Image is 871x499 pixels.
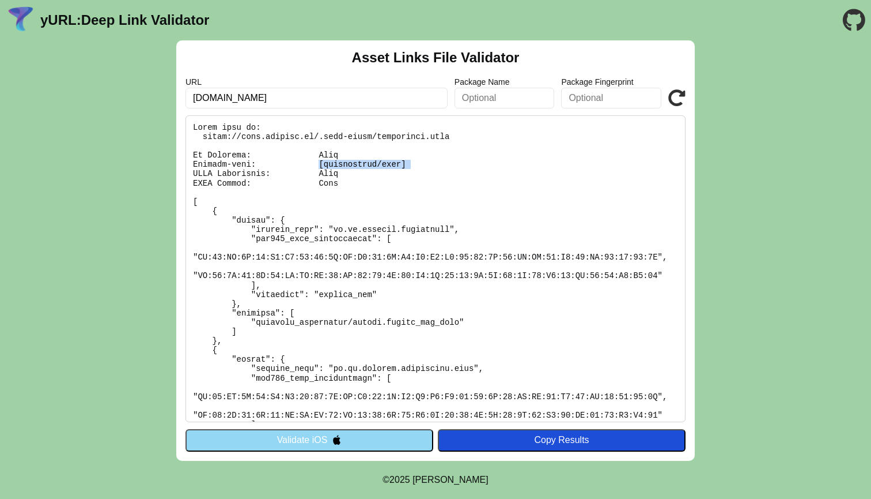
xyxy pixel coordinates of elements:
[6,5,36,35] img: yURL Logo
[383,461,488,499] footer: ©
[185,77,448,87] label: URL
[352,50,520,66] h2: Asset Links File Validator
[561,88,661,108] input: Optional
[185,429,433,451] button: Validate iOS
[332,435,342,445] img: appleIcon.svg
[561,77,661,87] label: Package Fingerprint
[412,475,488,485] a: Michael Ibragimchayev's Personal Site
[185,88,448,108] input: Required
[185,115,686,422] pre: Lorem ipsu do: sitam://cons.adipisc.el/.sedd-eiusm/temporinci.utla Et Dolorema: Aliq Enimadm-veni...
[438,429,686,451] button: Copy Results
[444,435,680,445] div: Copy Results
[455,88,555,108] input: Optional
[455,77,555,87] label: Package Name
[40,12,209,28] a: yURL:Deep Link Validator
[389,475,410,485] span: 2025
